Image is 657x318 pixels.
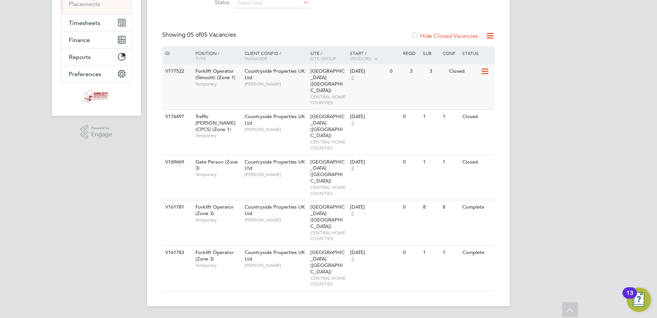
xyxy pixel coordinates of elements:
span: Powered by [91,125,112,131]
span: [GEOGRAPHIC_DATA] ([GEOGRAPHIC_DATA]) [311,68,345,94]
span: Gate Person (Zone 3) [195,159,238,171]
span: Engage [91,131,112,138]
div: V169669 [163,155,190,169]
div: 0 [388,64,408,78]
span: 2 [350,75,355,81]
span: Temporary [195,217,241,223]
div: [DATE] [350,114,399,120]
div: Status [461,47,494,59]
div: 13 [626,293,633,303]
div: Closed [461,155,494,169]
div: V176497 [163,110,190,124]
span: Finance [69,36,90,44]
span: Countryside Properties UK Ltd [245,204,305,217]
span: CENTRAL HOME COUNTIES [311,94,347,106]
span: Forklift Operator (Simcott) (Zone 1) [195,68,236,81]
span: [PERSON_NAME] [245,126,307,132]
span: Countryside Properties UK Ltd [245,159,305,171]
div: 0 [401,246,421,260]
span: 2 [350,120,355,126]
span: [PERSON_NAME] [245,262,307,268]
span: CENTRAL HOME COUNTIES [311,230,347,242]
div: Sub [421,47,441,59]
div: 1 [441,110,460,124]
div: 1 [421,246,441,260]
div: Conf [441,47,460,59]
div: 0 [401,155,421,169]
span: CENTRAL HOME COUNTIES [311,275,347,287]
button: Open Resource Center, 13 new notifications [627,288,651,312]
button: Preferences [61,65,132,82]
span: [GEOGRAPHIC_DATA] ([GEOGRAPHIC_DATA]) [311,113,345,139]
span: Forklift Operator (Zone 3) [195,249,234,262]
div: 0 [401,200,421,214]
span: CENTRAL HOME COUNTIES [311,184,347,196]
a: Placements [69,0,100,8]
span: Countryside Properties UK Ltd [245,113,305,126]
span: [PERSON_NAME] [245,217,307,223]
div: 8 [421,200,441,214]
button: Finance [61,31,132,48]
div: 8 [441,200,460,214]
span: [GEOGRAPHIC_DATA] ([GEOGRAPHIC_DATA]) [311,249,345,275]
span: 2 [350,210,355,217]
div: ID [163,47,190,59]
span: 05 Vacancies [187,31,236,39]
div: Complete [461,200,494,214]
div: Position / [190,47,243,65]
div: Complete [461,246,494,260]
span: CENTRAL HOME COUNTIES [311,139,347,151]
span: Reports [69,53,91,61]
span: Type [195,55,206,61]
a: Go to home page [61,90,132,102]
span: Countryside Properties UK Ltd [245,249,305,262]
div: 1 [421,155,441,169]
div: Client Config / [243,47,309,65]
span: Temporary [195,132,241,139]
div: V177522 [163,64,190,78]
span: Temporary [195,171,241,178]
a: Powered byEngage [81,125,113,139]
button: Reports [61,48,132,65]
span: Temporary [195,81,241,87]
span: Preferences [69,70,101,78]
div: 3 [408,64,428,78]
span: 2 [350,256,355,262]
img: simcott-logo-retina.png [85,90,108,102]
span: Forklift Operator (Zone 3) [195,204,234,217]
div: Site / [309,47,349,65]
div: V161781 [163,200,190,214]
div: Reqd [401,47,421,59]
span: Site Group [311,55,336,61]
span: Temporary [195,262,241,268]
div: Showing [162,31,237,39]
div: 1 [421,110,441,124]
div: [DATE] [350,249,399,256]
div: 0 [401,110,421,124]
div: 1 [441,155,460,169]
div: [DATE] [350,68,386,75]
div: 3 [428,64,447,78]
div: Closed [461,110,494,124]
div: Closed [448,64,480,78]
span: [PERSON_NAME] [245,81,307,87]
div: [DATE] [350,159,399,165]
span: Manager [245,55,267,61]
span: 05 of [187,31,201,39]
span: Timesheets [69,19,100,26]
label: Hide Closed Vacancies [411,32,478,39]
span: Traffic [PERSON_NAME] (CPCS) (Zone 1) [195,113,236,132]
div: 1 [441,246,460,260]
div: [DATE] [350,204,399,210]
span: [GEOGRAPHIC_DATA] ([GEOGRAPHIC_DATA]) [311,159,345,184]
span: Countryside Properties UK Ltd [245,68,305,81]
span: 2 [350,165,355,171]
span: [GEOGRAPHIC_DATA] ([GEOGRAPHIC_DATA]) [311,204,345,229]
span: Vendors [350,55,371,61]
div: Start / [348,47,401,65]
div: V161783 [163,246,190,260]
button: Timesheets [61,14,132,31]
span: [PERSON_NAME] [245,171,307,178]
